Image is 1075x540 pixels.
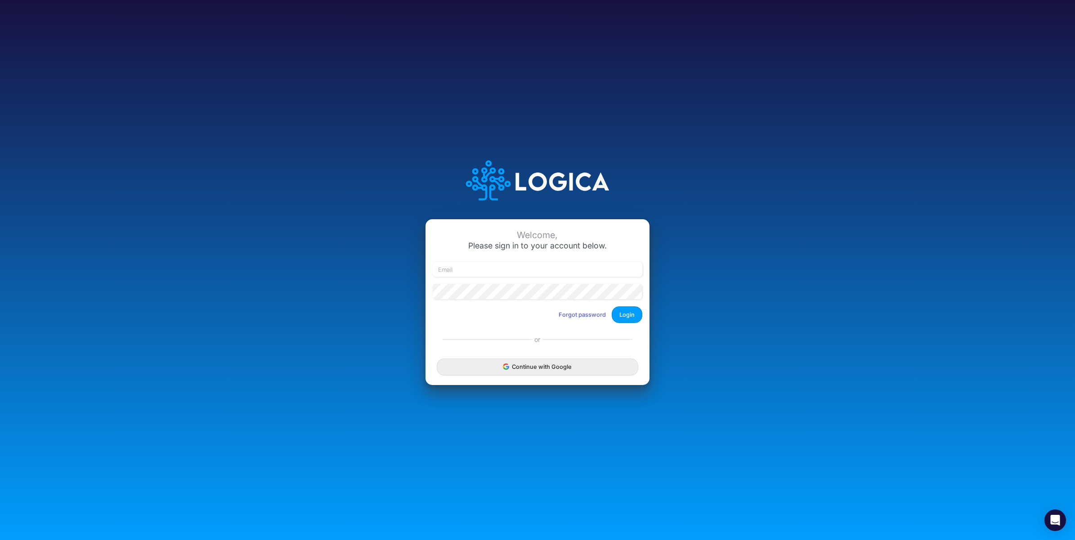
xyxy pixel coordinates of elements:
input: Email [433,262,642,277]
div: Welcome, [433,230,642,240]
button: Forgot password [553,307,612,322]
button: Login [612,306,642,323]
div: Open Intercom Messenger [1044,509,1066,531]
button: Continue with Google [437,359,638,375]
span: Please sign in to your account below. [468,241,607,250]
